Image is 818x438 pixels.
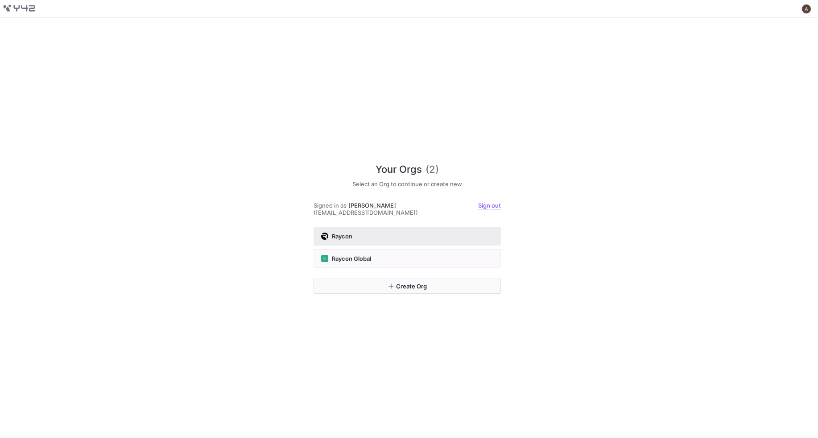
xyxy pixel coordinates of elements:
[376,162,422,177] span: Your Orgs
[332,255,371,262] span: Raycon Global
[348,202,396,209] span: [PERSON_NAME]
[314,249,501,268] button: RGRaycon Global
[314,279,501,294] button: Create Org
[314,227,501,246] button: https://storage.googleapis.com/y42-prod-data-exchange/images/9vP1ZiGb3SDtS36M2oSqLE2NxN9MAbKgqIYc...
[801,4,812,14] button: https://lh3.googleusercontent.com/a/AEdFTp4_8LqxRyxVUtC19lo4LS2NU-n5oC7apraV2tR5=s96-c
[426,162,439,177] span: (2)
[314,209,418,216] span: ([EMAIL_ADDRESS][DOMAIN_NAME])
[332,233,352,240] span: Raycon
[321,255,328,262] div: RG
[314,180,501,188] h5: Select an Org to continue or create new
[321,233,328,240] img: https://storage.googleapis.com/y42-prod-data-exchange/images/9vP1ZiGb3SDtS36M2oSqLE2NxN9MAbKgqIYc...
[396,283,427,290] span: Create Org
[478,202,501,209] a: Sign out
[314,202,347,209] span: Signed in as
